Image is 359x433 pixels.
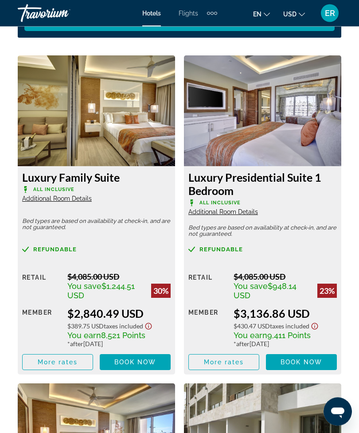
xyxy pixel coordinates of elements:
span: $948.14 USD [234,282,297,300]
a: Refundable [22,246,171,253]
span: More rates [204,359,244,366]
button: More rates [188,355,259,371]
div: 23% [317,284,337,298]
button: User Menu [318,4,341,23]
div: Member [188,307,227,348]
span: Refundable [33,247,77,253]
span: Refundable [199,247,243,253]
span: You save [67,282,101,291]
button: More rates [22,355,93,371]
span: Book now [281,359,323,366]
span: Book now [114,359,156,366]
button: Show Taxes and Fees disclaimer [309,320,320,331]
a: Refundable [188,246,337,253]
div: 30% [151,284,171,298]
p: Bed types are based on availability at check-in, and are not guaranteed. [188,225,337,238]
div: * [DATE] [234,340,337,348]
span: Additional Room Details [188,209,258,216]
span: 8,521 Points [101,331,145,340]
span: after [236,340,250,348]
span: $430.47 USD [234,323,270,330]
iframe: Button to launch messaging window [324,398,352,426]
a: Hotels [142,10,161,17]
div: $4,085.00 USD [234,272,337,282]
button: Change language [253,8,270,20]
button: Extra navigation items [207,6,217,20]
div: $4,085.00 USD [67,272,171,282]
button: Show Taxes and Fees disclaimer [143,320,154,331]
a: Travorium [18,2,106,25]
span: 9,411 Points [267,331,311,340]
span: You earn [234,331,267,340]
span: Taxes included [104,323,143,330]
span: You save [234,282,268,291]
div: Retail [22,272,61,300]
div: * [DATE] [67,340,171,348]
a: Flights [179,10,198,17]
span: Additional Room Details [22,195,92,203]
button: Book now [266,355,337,371]
span: $389.75 USD [67,323,104,330]
img: Luxury Family Suite [18,56,175,167]
div: Retail [188,272,227,300]
p: Bed types are based on availability at check-in, and are not guaranteed. [22,218,171,231]
div: $2,840.49 USD [67,307,171,320]
span: $1,244.51 USD [67,282,135,300]
img: Luxury Presidential Suite 1 Bedroom [184,56,341,167]
span: ER [325,9,335,18]
span: en [253,11,261,18]
h3: Luxury Presidential Suite 1 Bedroom [188,171,337,198]
span: after [70,340,83,348]
div: Member [22,307,61,348]
span: More rates [38,359,78,366]
button: Change currency [283,8,305,20]
span: You earn [67,331,101,340]
h3: Luxury Family Suite [22,171,171,184]
button: Book now [100,355,171,371]
div: $3,136.86 USD [234,307,337,320]
span: All Inclusive [33,187,74,193]
span: All Inclusive [199,200,241,206]
span: Taxes included [270,323,309,330]
span: USD [283,11,297,18]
